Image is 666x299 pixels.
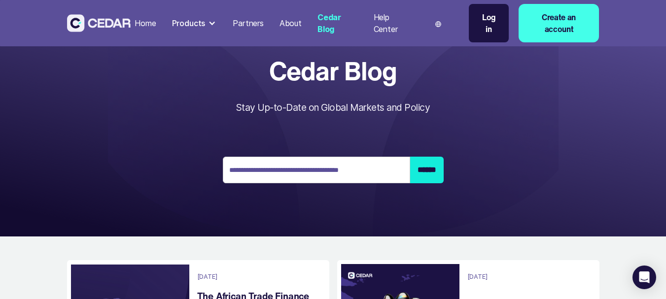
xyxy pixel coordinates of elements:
[236,57,430,85] span: Cedar Blog
[172,17,206,29] div: Products
[435,21,441,27] img: world icon
[276,12,306,34] a: About
[374,11,414,35] div: Help Center
[280,17,302,29] div: About
[197,272,217,281] div: [DATE]
[479,11,499,35] div: Log in
[632,266,656,289] div: Open Intercom Messenger
[135,17,156,29] div: Home
[233,17,264,29] div: Partners
[467,272,488,281] div: [DATE]
[370,6,418,40] a: Help Center
[168,13,221,33] div: Products
[314,6,362,40] a: Cedar Blog
[469,4,509,42] a: Log in
[131,12,160,34] a: Home
[236,101,430,113] span: Stay Up-to-Date on Global Markets and Policy
[519,4,599,42] a: Create an account
[317,11,358,35] div: Cedar Blog
[229,12,268,34] a: Partners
